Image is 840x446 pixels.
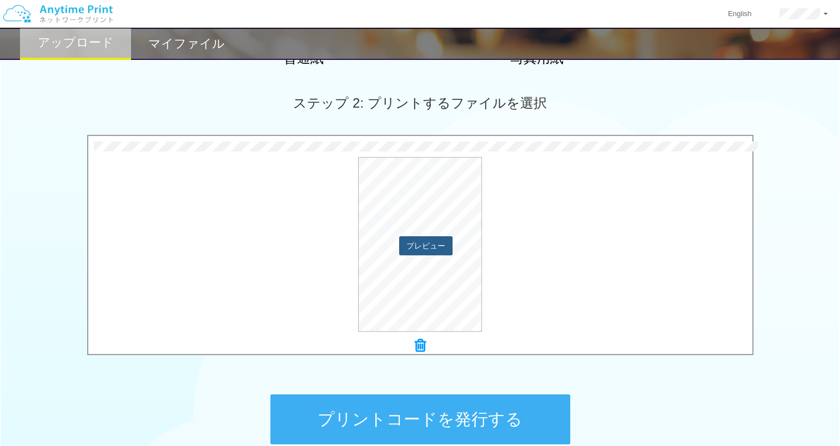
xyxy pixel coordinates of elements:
span: ステップ 2: プリントするファイルを選択 [293,95,546,110]
h2: アップロード [38,36,114,49]
button: プレビュー [399,236,452,255]
button: プリントコードを発行する [270,394,570,444]
h2: マイファイル [148,37,225,50]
